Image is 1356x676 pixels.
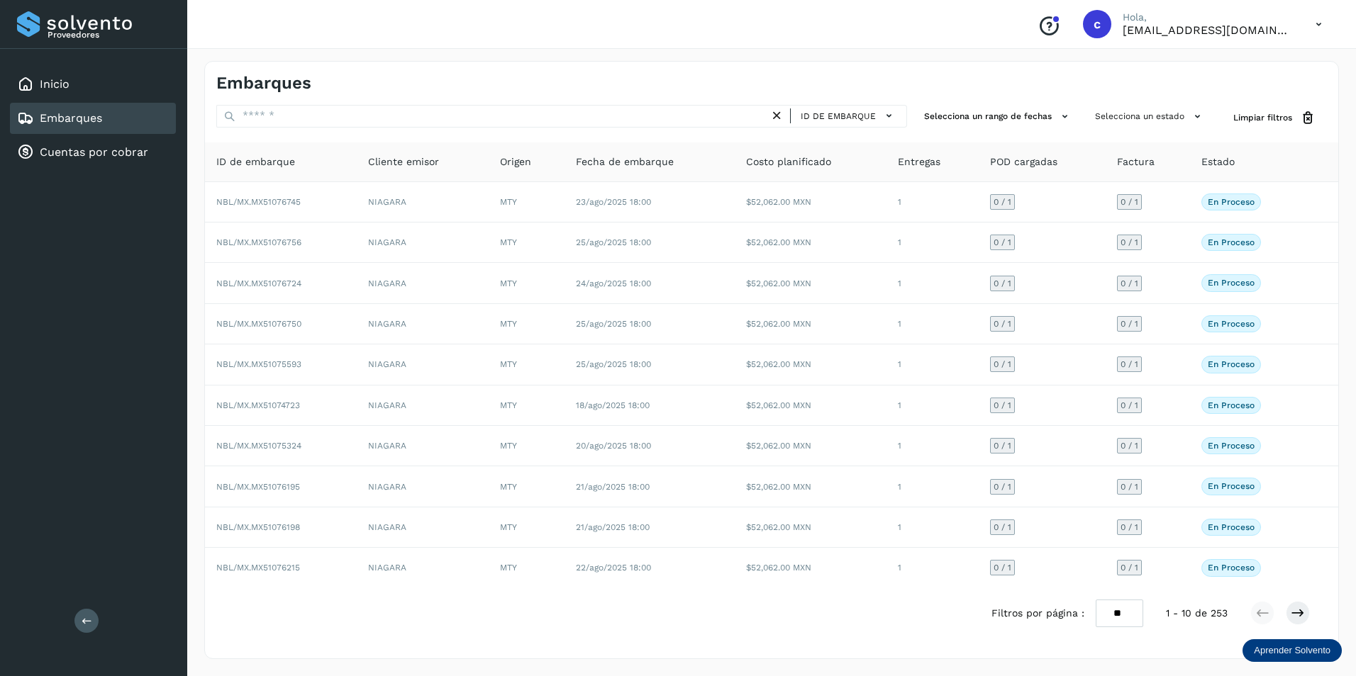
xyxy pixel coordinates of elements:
td: MTY [489,466,565,507]
button: Limpiar filtros [1222,105,1327,131]
span: Cliente emisor [368,154,439,169]
td: 1 [887,304,979,344]
a: Embarques [40,111,102,125]
p: En proceso [1208,400,1255,410]
td: 1 [887,182,979,222]
a: Cuentas por cobrar [40,145,148,159]
span: 1 - 10 de 253 [1166,606,1228,621]
td: NIAGARA [357,548,489,587]
span: 0 / 1 [994,523,1011,531]
td: NIAGARA [357,304,489,344]
span: 20/ago/2025 18:00 [576,441,651,451]
span: Origen [500,154,531,169]
p: cuentasxcobrar@readysolutions.com.mx [1123,23,1293,37]
td: 1 [887,344,979,385]
td: $52,062.00 MXN [735,466,887,507]
td: $52,062.00 MXN [735,507,887,548]
td: NIAGARA [357,263,489,303]
span: 21/ago/2025 18:00 [576,482,650,492]
span: POD cargadas [990,154,1057,169]
span: 0 / 1 [994,401,1011,410]
span: 0 / 1 [1121,563,1138,572]
td: 1 [887,507,979,548]
span: 0 / 1 [1121,360,1138,368]
span: Filtros por página : [991,606,1084,621]
td: 1 [887,385,979,426]
span: Estado [1201,154,1235,169]
span: NBL/MX.MX51076745 [216,197,301,207]
td: NIAGARA [357,426,489,466]
td: MTY [489,222,565,263]
span: NBL/MX.MX51076198 [216,522,300,532]
p: En proceso [1208,522,1255,532]
div: Aprender Solvento [1243,639,1342,662]
p: En proceso [1208,237,1255,247]
span: 25/ago/2025 18:00 [576,237,651,247]
p: En proceso [1208,319,1255,329]
td: $52,062.00 MXN [735,182,887,222]
button: ID de embarque [796,106,901,126]
span: 0 / 1 [1121,483,1138,491]
span: 0 / 1 [1121,279,1138,288]
td: 1 [887,466,979,507]
span: NBL/MX.MX51076756 [216,237,301,247]
p: En proceso [1208,563,1255,573]
p: Hola, [1123,11,1293,23]
td: MTY [489,385,565,426]
td: $52,062.00 MXN [735,222,887,263]
p: En proceso [1208,359,1255,369]
span: 25/ago/2025 18:00 [576,359,651,369]
td: NIAGARA [357,222,489,263]
span: NBL/MX.MX51076750 [216,319,301,329]
td: NIAGARA [357,182,489,222]
span: 0 / 1 [994,320,1011,328]
td: MTY [489,344,565,385]
span: Factura [1117,154,1155,169]
p: En proceso [1208,481,1255,491]
span: Entregas [898,154,940,169]
td: $52,062.00 MXN [735,304,887,344]
td: NIAGARA [357,507,489,548]
div: Cuentas por cobrar [10,137,176,168]
td: MTY [489,263,565,303]
span: 22/ago/2025 18:00 [576,563,651,573]
span: 0 / 1 [994,279,1011,288]
td: $52,062.00 MXN [735,263,887,303]
td: $52,062.00 MXN [735,385,887,426]
span: 0 / 1 [1121,401,1138,410]
td: MTY [489,507,565,548]
span: 18/ago/2025 18:00 [576,400,650,410]
span: NBL/MX.MX51076724 [216,278,301,288]
span: ID de embarque [216,154,295,169]
span: 0 / 1 [1121,523,1138,531]
p: En proceso [1208,278,1255,288]
p: En proceso [1208,441,1255,451]
span: 0 / 1 [1121,320,1138,328]
td: 1 [887,426,979,466]
span: NBL/MX.MX51074723 [216,400,300,410]
span: 0 / 1 [994,441,1011,450]
td: 1 [887,263,979,303]
span: NBL/MX.MX51076195 [216,482,300,492]
span: ID de embarque [801,110,876,123]
span: 0 / 1 [994,198,1011,206]
td: MTY [489,426,565,466]
span: 25/ago/2025 18:00 [576,319,651,329]
span: 0 / 1 [1121,238,1138,247]
td: $52,062.00 MXN [735,344,887,385]
td: MTY [489,182,565,222]
span: 0 / 1 [994,563,1011,572]
td: NIAGARA [357,385,489,426]
td: NIAGARA [357,466,489,507]
button: Selecciona un rango de fechas [918,105,1078,128]
td: NIAGARA [357,344,489,385]
td: 1 [887,548,979,587]
span: 0 / 1 [994,483,1011,491]
span: Fecha de embarque [576,154,674,169]
td: $52,062.00 MXN [735,426,887,466]
span: 23/ago/2025 18:00 [576,197,651,207]
a: Inicio [40,77,70,91]
div: Embarques [10,103,176,134]
p: Proveedores [48,30,170,40]
span: 0 / 1 [1121,198,1138,206]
